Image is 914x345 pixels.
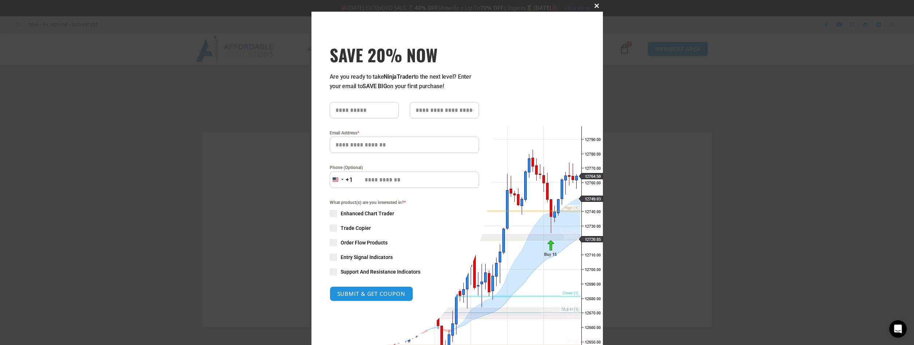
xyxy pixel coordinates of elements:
[341,254,393,261] span: Entry Signal Indicators
[341,268,420,275] span: Support And Resistance Indicators
[330,164,479,171] label: Phone (Optional)
[330,286,413,301] button: SUBMIT & GET COUPON
[341,239,388,246] span: Order Flow Products
[889,320,907,338] div: Open Intercom Messenger
[330,44,479,65] span: SAVE 20% NOW
[341,210,394,217] span: Enhanced Chart Trader
[346,175,353,185] div: +1
[362,83,387,90] strong: SAVE BIG
[330,129,479,137] label: Email Address
[330,172,353,188] button: Selected country
[330,254,479,261] label: Entry Signal Indicators
[384,73,413,80] strong: NinjaTrader
[330,239,479,246] label: Order Flow Products
[330,268,479,275] label: Support And Resistance Indicators
[330,72,479,91] p: Are you ready to take to the next level? Enter your email to on your first purchase!
[330,199,479,206] span: What product(s) are you interested in?
[330,210,479,217] label: Enhanced Chart Trader
[341,224,371,232] span: Trade Copier
[330,224,479,232] label: Trade Copier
